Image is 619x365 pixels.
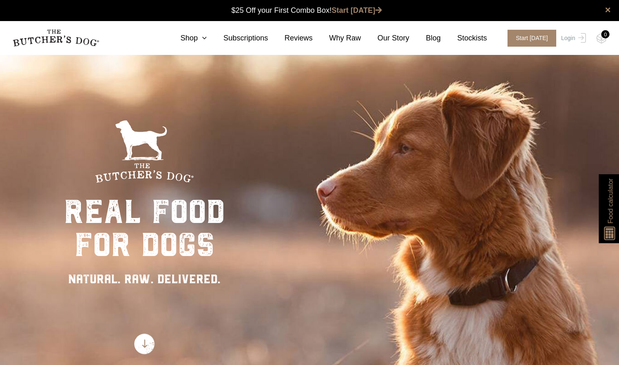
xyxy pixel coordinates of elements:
a: Blog [409,33,441,44]
a: Our Story [361,33,409,44]
a: Reviews [268,33,313,44]
a: Subscriptions [207,33,268,44]
a: close [605,5,611,15]
span: Food calculator [605,178,615,223]
a: Why Raw [313,33,361,44]
a: Login [559,30,586,47]
div: real food for dogs [64,195,225,261]
a: Start [DATE] [332,6,382,14]
a: Start [DATE] [499,30,559,47]
a: Shop [164,33,207,44]
img: TBD_Cart-Empty.png [596,33,607,44]
a: Stockists [441,33,487,44]
div: NATURAL. RAW. DELIVERED. [64,270,225,288]
span: Start [DATE] [508,30,556,47]
div: 0 [601,30,610,38]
